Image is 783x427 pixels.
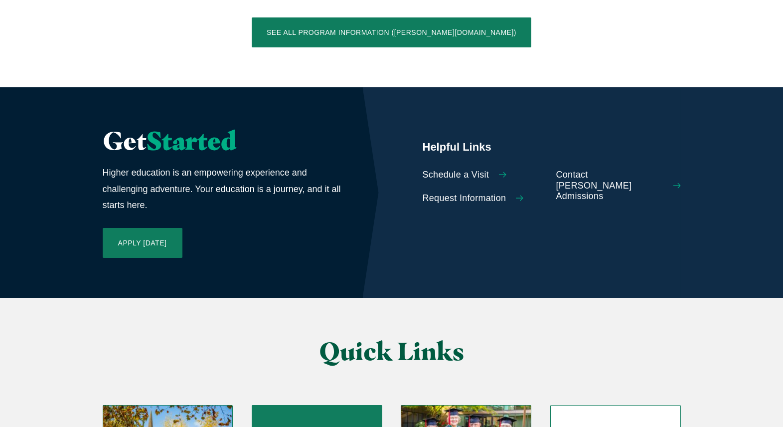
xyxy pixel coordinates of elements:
span: Schedule a Visit [423,170,489,181]
span: Contact [PERSON_NAME] Admissions [556,170,663,202]
a: Apply [DATE] [103,228,182,258]
span: Started [147,125,236,156]
span: Request Information [423,193,506,204]
a: Contact [PERSON_NAME] Admissions [556,170,681,202]
a: Schedule a Visit [423,170,547,181]
a: See All Program Information ([PERSON_NAME][DOMAIN_NAME]) [252,17,531,47]
a: Request Information [423,193,547,204]
h2: Quick Links [202,338,581,365]
h2: Get [103,127,343,155]
p: Higher education is an empowering experience and challenging adventure. Your education is a journ... [103,165,343,213]
h5: Helpful Links [423,140,681,155]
